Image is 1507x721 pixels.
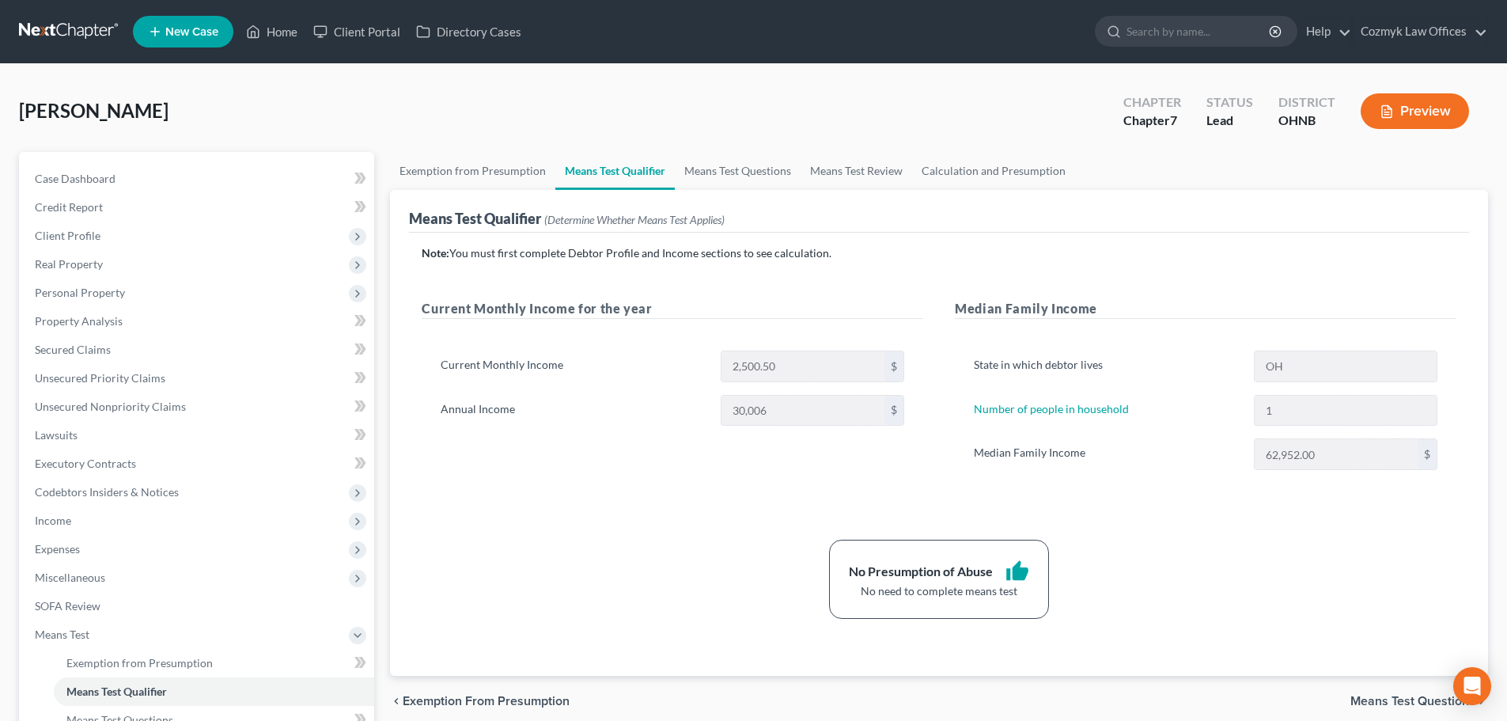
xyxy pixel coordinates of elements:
span: Miscellaneous [35,571,105,584]
a: Property Analysis [22,307,374,336]
input: 0.00 [721,351,884,381]
input: State [1255,351,1437,381]
button: chevron_left Exemption from Presumption [390,695,570,708]
a: Number of people in household [974,402,1129,416]
a: Calculation and Presumption [912,152,1075,190]
span: New Case [165,26,218,38]
a: Executory Contracts [22,450,374,478]
a: Directory Cases [408,17,529,46]
label: State in which debtor lives [966,351,1245,382]
div: Status [1206,93,1253,112]
input: Search by name... [1126,17,1271,46]
span: Means Test Qualifier [66,685,167,698]
label: Median Family Income [966,438,1245,470]
span: [PERSON_NAME] [19,99,168,122]
span: Secured Claims [35,343,111,356]
span: Expenses [35,542,80,556]
a: Lawsuits [22,421,374,450]
span: Client Profile [35,229,100,242]
input: 0.00 [1255,439,1418,469]
div: Chapter [1123,93,1181,112]
div: $ [1418,439,1437,469]
a: Secured Claims [22,336,374,364]
span: 7 [1170,112,1177,127]
span: Income [35,514,71,527]
span: Exemption from Presumption [403,695,570,708]
a: SOFA Review [22,592,374,620]
span: Codebtors Insiders & Notices [35,485,179,499]
strong: Note: [422,246,449,260]
a: Exemption from Presumption [390,152,555,190]
label: Annual Income [433,395,712,427]
button: Means Test Questions chevron_right [1350,695,1488,708]
span: Unsecured Priority Claims [35,371,165,385]
span: Exemption from Presumption [66,656,213,670]
div: No Presumption of Abuse [849,563,993,581]
h5: Median Family Income [955,299,1456,319]
p: You must first complete Debtor Profile and Income sections to see calculation. [422,245,1456,261]
a: Means Test Qualifier [54,677,374,706]
span: Property Analysis [35,314,123,328]
a: Help [1298,17,1351,46]
div: No need to complete means test [849,583,1029,599]
a: Exemption from Presumption [54,649,374,677]
div: Chapter [1123,112,1181,130]
a: Cozmyk Law Offices [1353,17,1487,46]
div: Open Intercom Messenger [1453,667,1491,705]
a: Means Test Qualifier [555,152,675,190]
input: -- [1255,396,1437,426]
h5: Current Monthly Income for the year [422,299,923,319]
span: SOFA Review [35,599,100,613]
label: Current Monthly Income [433,351,712,382]
span: Executory Contracts [35,457,136,470]
a: Home [238,17,305,46]
a: Unsecured Priority Claims [22,364,374,393]
span: Means Test [35,628,89,641]
span: Real Property [35,257,103,271]
span: Credit Report [35,200,103,214]
a: Means Test Review [801,152,912,190]
span: Personal Property [35,286,125,299]
div: $ [884,396,903,426]
i: chevron_left [390,695,403,708]
input: 0.00 [721,396,884,426]
div: Means Test Qualifier [409,209,725,228]
a: Case Dashboard [22,165,374,193]
button: Preview [1361,93,1469,129]
a: Client Portal [305,17,408,46]
div: $ [884,351,903,381]
span: Means Test Questions [1350,695,1475,708]
span: Lawsuits [35,428,78,442]
i: thumb_up [1005,560,1029,583]
div: District [1278,93,1335,112]
a: Credit Report [22,193,374,222]
div: OHNB [1278,112,1335,130]
span: (Determine Whether Means Test Applies) [544,213,725,226]
span: Unsecured Nonpriority Claims [35,400,186,413]
a: Unsecured Nonpriority Claims [22,393,374,421]
div: Lead [1206,112,1253,130]
span: Case Dashboard [35,172,115,185]
a: Means Test Questions [675,152,801,190]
